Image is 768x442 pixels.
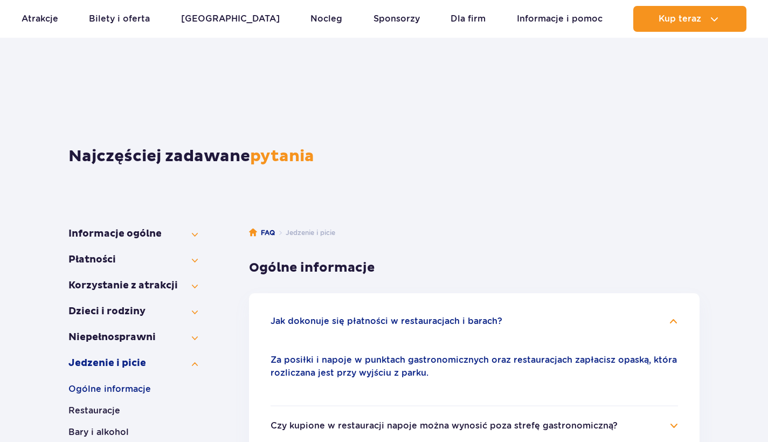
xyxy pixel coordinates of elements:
a: Atrakcje [22,6,58,32]
a: Dla firm [451,6,486,32]
a: Sponsorzy [373,6,420,32]
button: Płatności [68,253,198,266]
button: Czy kupione w restauracji napoje można wynosić poza strefę gastronomiczną? [271,421,618,431]
p: Za posiłki i napoje w punktach gastronomicznych oraz restauracjach zapłacisz opaską, która rozlic... [271,354,678,379]
button: Jak dokonuje się płatności w restauracjach i barach? [271,316,502,326]
button: Jedzenie i picie [68,357,198,370]
span: Kup teraz [659,14,701,24]
h3: Ogólne informacje [249,260,700,276]
span: pytania [250,146,314,166]
a: Informacje i pomoc [517,6,603,32]
button: Korzystanie z atrakcji [68,279,198,292]
a: FAQ [249,227,275,238]
button: Ogólne informacje [68,383,198,396]
a: Bilety i oferta [89,6,150,32]
button: Informacje ogólne [68,227,198,240]
button: Dzieci i rodziny [68,305,198,318]
a: Nocleg [310,6,342,32]
button: Niepełno­sprawni [68,331,198,344]
h1: Najczęściej zadawane [68,147,700,166]
a: [GEOGRAPHIC_DATA] [181,6,280,32]
li: Jedzenie i picie [275,227,335,238]
button: Kup teraz [633,6,746,32]
button: Bary i alkohol [68,426,198,439]
button: Restauracje [68,404,198,417]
